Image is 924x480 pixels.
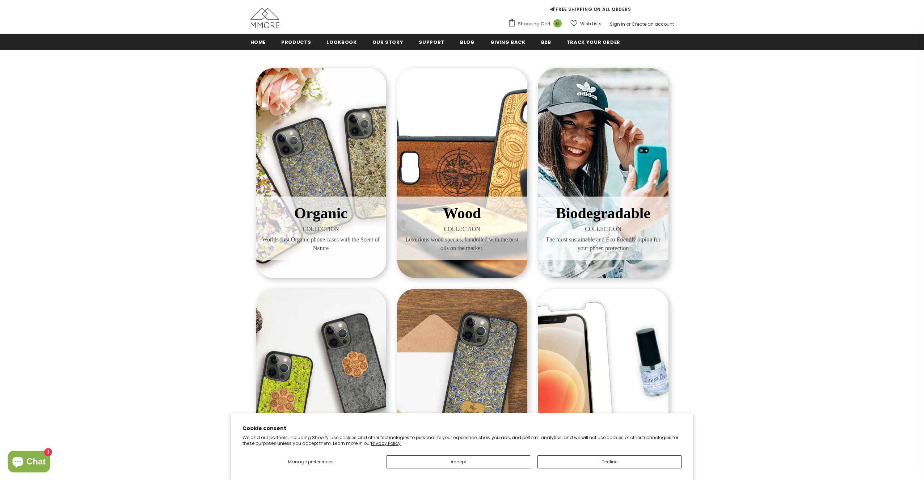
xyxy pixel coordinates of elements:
[402,235,522,253] span: Luxurious wood species, handoiled with the best oils on the market.
[387,455,530,468] button: Accept
[326,34,356,50] a: Lookbook
[261,225,381,233] span: COLLECTION
[326,39,356,46] span: Lookbook
[544,225,663,233] span: COLLECTION
[281,34,311,50] a: Products
[242,435,682,446] p: We and our partners, including Shopify, use cookies and other technologies to personalize your ex...
[250,34,266,50] a: Home
[567,39,620,46] span: Track your order
[570,17,602,30] a: Wish Lists
[537,455,681,468] button: Decline
[490,39,526,46] span: Giving back
[242,425,682,432] h2: Cookie consent
[541,34,551,50] a: B2B
[419,39,444,46] span: support
[553,19,562,28] span: 0
[610,21,625,27] a: Sign In
[6,451,52,474] inbox-online-store-chat: Shopify online store chat
[567,34,620,50] a: Track your order
[632,21,674,27] a: Create an account
[281,39,311,46] span: Products
[490,34,526,50] a: Giving back
[242,455,379,468] button: Manage preferences
[626,21,630,27] span: or
[372,34,404,50] a: Our Story
[372,39,404,46] span: Our Story
[250,8,279,28] img: MMORE Cases
[294,205,347,222] span: Organic
[556,205,650,222] span: Biodegradable
[261,235,381,253] span: Worlds first Organic phone cases with the Scent of Nature
[371,440,401,446] a: Privacy Policy
[544,235,663,253] span: The most sustainable and Eco Friendly otpion for your phoen protection
[518,20,550,28] span: Shopping Cart
[460,39,475,46] span: Blog
[402,225,522,233] span: COLLECTION
[250,39,266,46] span: Home
[508,18,565,29] a: Shopping Cart 0
[580,20,602,28] span: Wish Lists
[419,34,444,50] a: support
[541,39,551,46] span: B2B
[288,459,334,465] span: Manage preferences
[460,34,475,50] a: Blog
[443,205,481,222] span: Wood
